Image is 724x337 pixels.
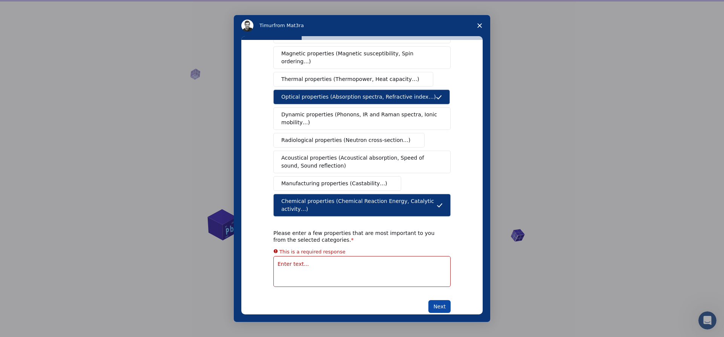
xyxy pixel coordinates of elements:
span: Support [15,5,42,12]
button: Acoustical properties (Acoustical absorption, Speed of sound, Sound reflection) [273,151,451,173]
textarea: Enter text... [273,256,451,287]
span: Timur [259,23,273,28]
span: Dynamic properties (Phonons, IR and Raman spectra, Ionic mobility…) [281,111,438,127]
span: Radiological properties (Neutron cross-section…) [281,136,411,144]
button: Magnetic properties (Magnetic susceptibility, Spin ordering…) [273,46,451,69]
button: Thermal properties (Thermopower, Heat capacity…) [273,72,433,87]
span: from Mat3ra [273,23,304,28]
span: Acoustical properties (Acoustical absorption, Speed of sound, Sound reflection) [281,154,438,170]
button: Chemical properties (Chemical Reaction Energy, Catalytic activity…) [273,194,451,217]
span: Magnetic properties (Magnetic susceptibility, Spin ordering…) [281,50,437,66]
button: Optical properties (Absorption spectra, Refractive index…) [273,90,450,104]
span: Manufacturing properties (Castability…) [281,180,387,188]
span: Thermal properties (Thermopower, Heat capacity…) [281,75,419,83]
button: Next [428,300,451,313]
span: Close survey [469,15,490,36]
span: Chemical properties (Chemical Reaction Energy, Catalytic activity…) [281,197,437,213]
span: Optical properties (Absorption spectra, Refractive index…) [281,93,436,101]
button: Radiological properties (Neutron cross-section…) [273,133,425,148]
button: Dynamic properties (Phonons, IR and Raman spectra, Ionic mobility…) [273,107,451,130]
img: Profile image for Timur [241,20,253,32]
div: This is a required response [279,247,345,256]
div: Please enter a few properties that are most important to you from the selected categories. [273,230,439,243]
button: Manufacturing properties (Castability…) [273,176,401,191]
